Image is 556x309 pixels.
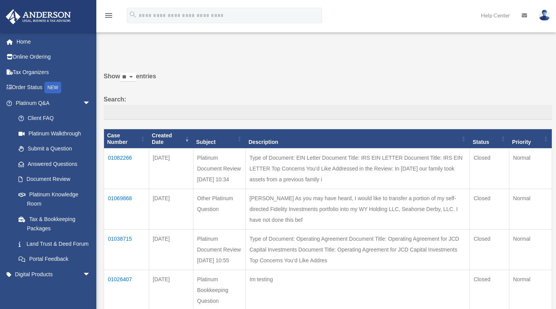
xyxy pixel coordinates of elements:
[245,189,470,230] td: [PERSON_NAME] As you may have heard, I would like to transfer a portion of my self-directed Fidel...
[83,95,98,111] span: arrow_drop_down
[245,230,470,270] td: Type of Document: Operating Agreement Document Title: Operating Agreement for JCD Capital Investm...
[5,267,102,282] a: Digital Productsarrow_drop_down
[120,73,136,82] select: Showentries
[11,252,98,267] a: Portal Feedback
[104,129,149,149] th: Case Number: activate to sort column ascending
[470,189,509,230] td: Closed
[104,230,149,270] td: 01038715
[129,10,137,19] i: search
[104,149,149,189] td: 01082266
[193,149,245,189] td: Platinum Document Review [DATE] 10:34
[44,82,61,93] div: NEW
[509,129,552,149] th: Priority: activate to sort column ascending
[149,230,193,270] td: [DATE]
[83,267,98,282] span: arrow_drop_down
[470,149,509,189] td: Closed
[509,230,552,270] td: Normal
[539,10,550,21] img: User Pic
[149,129,193,149] th: Created Date: activate to sort column ascending
[83,282,98,298] span: arrow_drop_down
[509,149,552,189] td: Normal
[5,49,102,65] a: Online Ordering
[11,236,98,252] a: Land Trust & Deed Forum
[245,149,470,189] td: Type of Document: EIN Letter Document Title: IRS EIN LETTER Document Title: IRS EIN LETTER Top Co...
[11,156,94,172] a: Answered Questions
[104,94,552,120] label: Search:
[193,230,245,270] td: Platinum Document Review [DATE] 10:55
[5,64,102,80] a: Tax Organizers
[104,71,552,89] label: Show entries
[104,189,149,230] td: 01069868
[193,129,245,149] th: Subject: activate to sort column ascending
[11,211,98,236] a: Tax & Bookkeeping Packages
[470,129,509,149] th: Status: activate to sort column ascending
[104,11,113,20] i: menu
[104,105,552,120] input: Search:
[11,141,98,157] a: Submit a Question
[11,111,98,126] a: Client FAQ
[5,80,102,96] a: Order StatusNEW
[5,95,98,111] a: Platinum Q&Aarrow_drop_down
[5,282,102,297] a: My Entitiesarrow_drop_down
[104,14,113,20] a: menu
[245,129,470,149] th: Description: activate to sort column ascending
[11,126,98,141] a: Platinum Walkthrough
[11,172,98,187] a: Document Review
[149,149,193,189] td: [DATE]
[5,34,102,49] a: Home
[11,187,98,211] a: Platinum Knowledge Room
[470,230,509,270] td: Closed
[193,189,245,230] td: Other Platinum Question
[509,189,552,230] td: Normal
[3,9,73,24] img: Anderson Advisors Platinum Portal
[149,189,193,230] td: [DATE]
